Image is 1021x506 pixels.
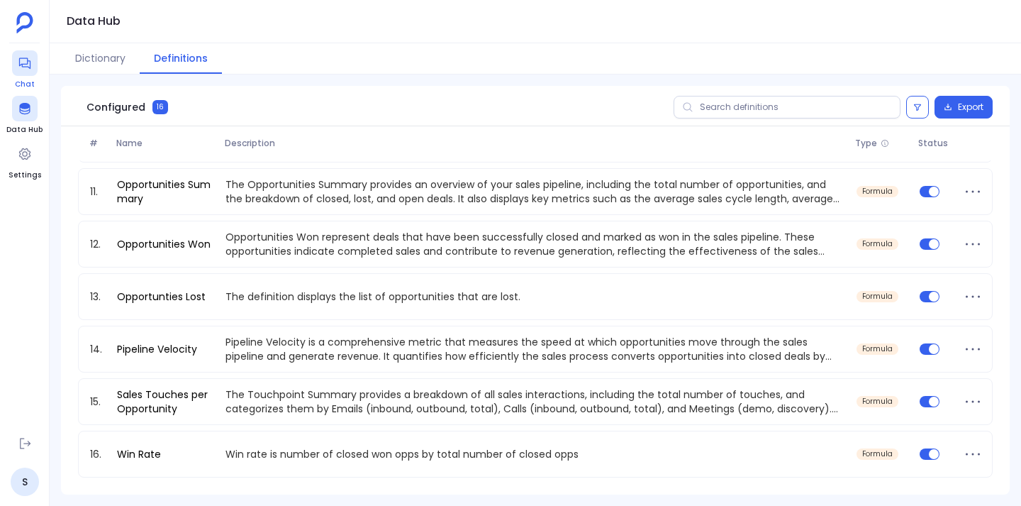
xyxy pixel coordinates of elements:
span: # [84,138,111,149]
span: 13. [84,290,111,304]
span: Data Hub [6,124,43,136]
button: Export [934,96,993,119]
a: Sales Touches per Opportunity [111,387,220,416]
span: Name [111,138,219,149]
span: formula [862,450,893,458]
span: 11. [84,185,111,199]
a: Data Hub [6,96,43,136]
a: S [11,468,39,496]
p: Win rate is number of closed won opps by total number of closed opps [220,447,851,461]
input: Search definitions [674,96,900,119]
a: Opportunties Lost [111,290,211,304]
a: Settings [9,141,41,181]
img: petavue logo [16,12,33,33]
span: formula [862,240,893,248]
span: 12. [84,237,111,251]
span: Export [958,101,983,113]
p: The definition displays the list of opportunities that are lost. [220,290,851,304]
span: formula [862,292,893,301]
span: Chat [12,79,38,90]
p: The Touchpoint Summary provides a breakdown of all sales interactions, including the total number... [220,387,851,416]
p: The Opportunities Summary provides an overview of your sales pipeline, including the total number... [220,177,851,206]
span: 15. [84,395,111,409]
span: 16 [152,100,168,114]
span: Settings [9,170,41,181]
h1: Data Hub [67,11,121,31]
span: Type [855,138,877,149]
span: Description [219,138,850,149]
a: Chat [12,50,38,90]
span: formula [862,345,893,353]
a: Opportunities Won [111,237,216,251]
a: Opportunities Summary [111,177,220,206]
a: Pipeline Velocity [111,342,203,356]
span: 14. [84,342,111,356]
span: formula [862,397,893,406]
span: formula [862,187,893,196]
button: Dictionary [61,43,140,74]
a: Win Rate [111,447,167,461]
span: Status [913,138,958,149]
span: Configured [87,100,145,114]
p: Opportunities Won represent deals that have been successfully closed and marked as won in the sal... [220,230,851,258]
button: Definitions [140,43,222,74]
span: 16. [84,447,111,461]
p: Pipeline Velocity is a comprehensive metric that measures the speed at which opportunities move t... [220,335,851,363]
